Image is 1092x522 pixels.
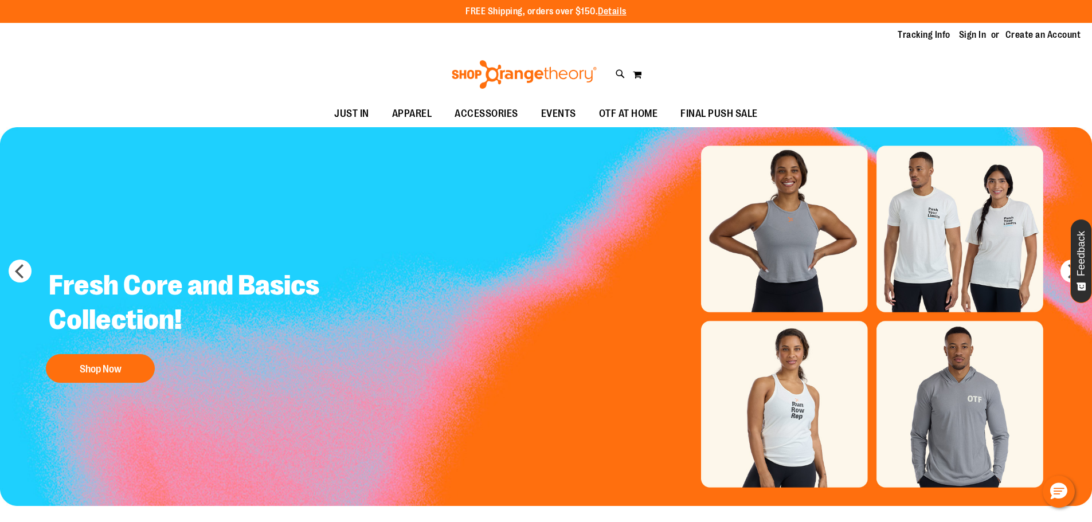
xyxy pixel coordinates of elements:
img: Shop Orangetheory [450,60,598,89]
span: APPAREL [392,101,432,127]
span: OTF AT HOME [599,101,658,127]
button: Hello, have a question? Let’s chat. [1043,476,1075,508]
span: Feedback [1076,231,1087,276]
button: Feedback - Show survey [1070,219,1092,303]
h2: Fresh Core and Basics Collection! [40,260,346,348]
p: FREE Shipping, orders over $150. [465,5,627,18]
a: Create an Account [1005,29,1081,41]
span: ACCESSORIES [455,101,518,127]
a: Details [598,6,627,17]
a: Tracking Info [898,29,950,41]
button: prev [9,260,32,282]
a: ACCESSORIES [443,101,530,127]
button: Shop Now [46,354,155,383]
a: Fresh Core and Basics Collection! Shop Now [40,260,346,388]
span: FINAL PUSH SALE [680,101,758,127]
a: Sign In [959,29,987,41]
a: APPAREL [381,101,444,127]
span: JUST IN [334,101,369,127]
button: next [1060,260,1083,282]
a: FINAL PUSH SALE [669,101,769,127]
a: EVENTS [530,101,588,127]
a: OTF AT HOME [588,101,670,127]
a: JUST IN [323,101,381,127]
span: EVENTS [541,101,576,127]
